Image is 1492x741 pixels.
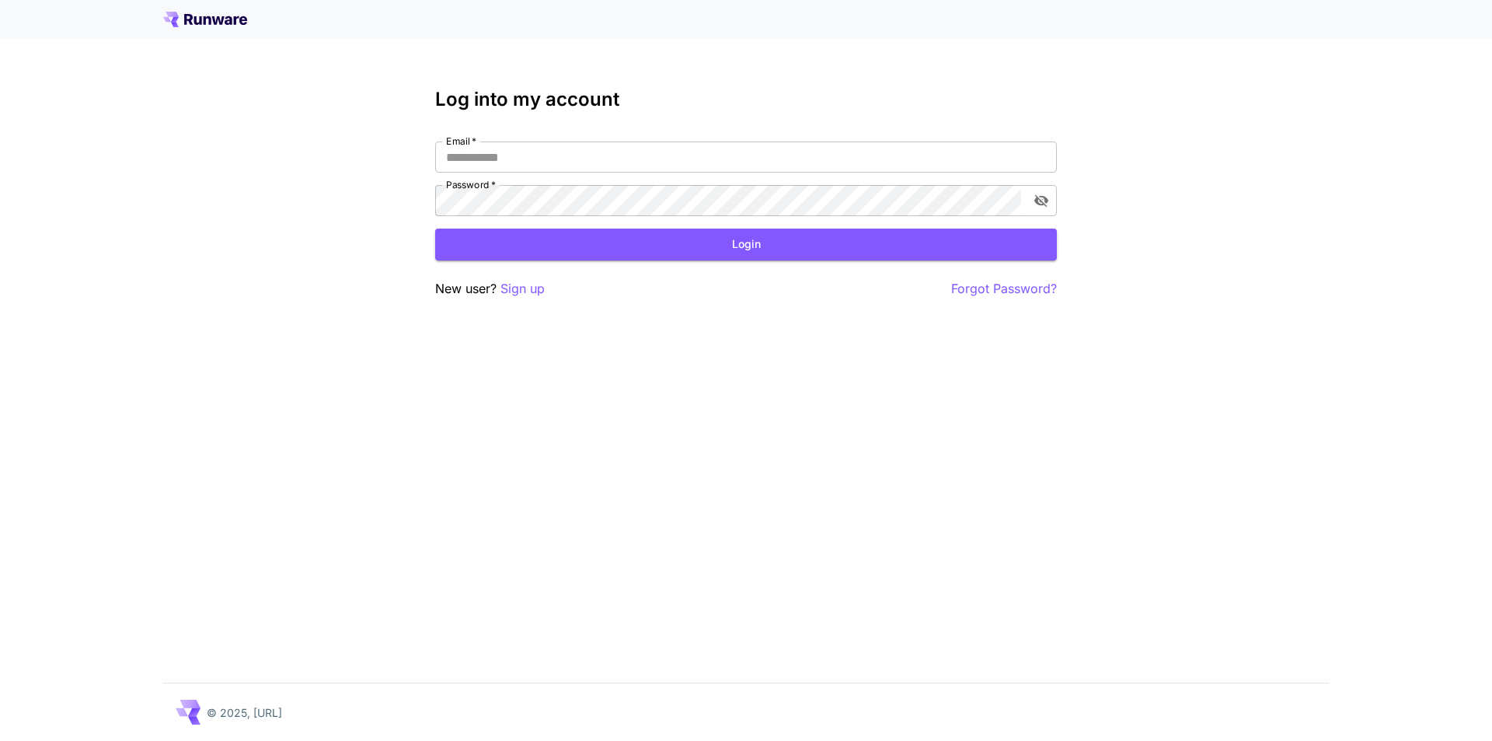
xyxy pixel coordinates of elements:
[951,279,1057,299] button: Forgot Password?
[446,135,476,148] label: Email
[446,178,496,191] label: Password
[1027,187,1055,215] button: toggle password visibility
[207,704,282,721] p: © 2025, [URL]
[435,279,545,299] p: New user?
[435,229,1057,260] button: Login
[435,89,1057,110] h3: Log into my account
[500,279,545,299] button: Sign up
